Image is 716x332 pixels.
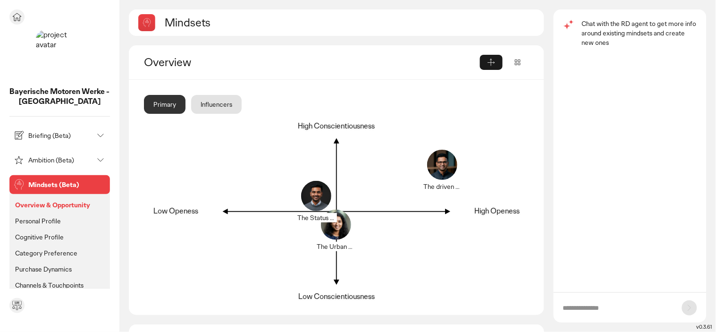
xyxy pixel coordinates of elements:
div: Influencers [191,95,242,114]
p: Overview & Opportunity [15,201,90,209]
p: Channels & Touchpoints [15,281,84,289]
p: Category Preference [15,249,77,257]
div: Low Openess [153,206,198,216]
p: Bayerische Motoren Werke - India [9,87,110,107]
p: Purchase Dynamics [15,265,72,273]
div: Overview [144,55,480,70]
div: Primary [144,95,185,114]
p: Mindsets (Beta) [28,181,106,188]
p: Cognitive Profile [15,233,64,241]
h2: Mindsets [165,15,211,30]
div: Low Conscientiousness [298,292,375,302]
div: Send feedback [9,298,25,313]
p: Briefing (Beta) [28,132,93,139]
p: Personal Profile [15,217,61,225]
div: High Conscientiousness [298,121,375,131]
img: project avatar [36,30,83,77]
div: High Openess [474,206,520,216]
p: Chat with the RD agent to get more info around existing mindsets and create new ones [582,19,697,47]
p: Ambition (Beta) [28,157,93,163]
